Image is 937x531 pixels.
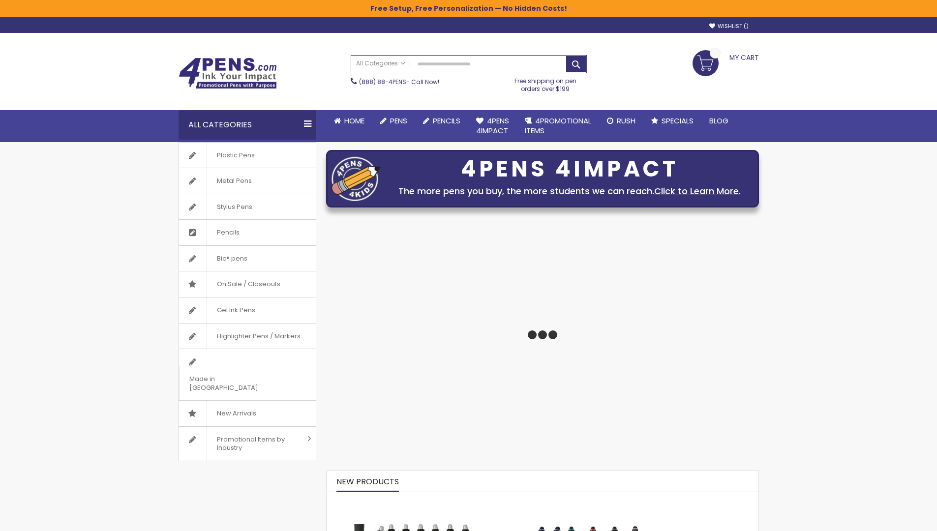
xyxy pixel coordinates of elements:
a: 4Pens4impact [468,110,517,142]
a: Pencils [179,220,316,245]
a: Highlighter Pens / Markers [179,324,316,349]
a: (888) 88-4PENS [359,78,406,86]
img: 4Pens Custom Pens and Promotional Products [179,58,277,89]
span: Bic® pens [207,246,257,271]
a: On Sale / Closeouts [179,271,316,297]
span: New Products [336,476,399,487]
img: four_pen_logo.png [332,156,381,201]
a: Wishlist [709,23,749,30]
a: Plastic Pens [179,143,316,168]
span: 4PROMOTIONAL ITEMS [525,116,591,136]
a: Made in [GEOGRAPHIC_DATA] [179,349,316,400]
a: Pencils [415,110,468,132]
a: The Barton Custom Pens Special Offer [327,497,499,505]
a: Click to Learn More. [654,185,741,197]
a: Gel Ink Pens [179,297,316,323]
span: Pencils [207,220,249,245]
div: 4PENS 4IMPACT [386,159,754,179]
span: All Categories [356,59,405,67]
span: Rush [617,116,635,126]
span: Specials [662,116,694,126]
span: 4Pens 4impact [476,116,509,136]
span: Gel Ink Pens [207,297,265,323]
span: On Sale / Closeouts [207,271,290,297]
a: 4PROMOTIONALITEMS [517,110,599,142]
a: Blog [701,110,736,132]
div: Free shipping on pen orders over $199 [504,73,587,93]
span: Plastic Pens [207,143,265,168]
span: Blog [709,116,728,126]
span: Metal Pens [207,168,262,194]
span: Stylus Pens [207,194,262,220]
span: Highlighter Pens / Markers [207,324,310,349]
a: Promotional Items by Industry [179,427,316,461]
a: Rush [599,110,643,132]
a: Pens [372,110,415,132]
a: Bic® pens [179,246,316,271]
a: New Arrivals [179,401,316,426]
a: Metal Pens [179,168,316,194]
span: Pencils [433,116,460,126]
span: New Arrivals [207,401,266,426]
div: The more pens you buy, the more students we can reach. [386,184,754,198]
a: Specials [643,110,701,132]
div: All Categories [179,110,316,140]
a: Stylus Pens [179,194,316,220]
a: All Categories [351,56,410,72]
a: Custom Soft Touch Metal Pen - Stylus Top [509,497,661,505]
a: Home [326,110,372,132]
span: Home [344,116,364,126]
span: Pens [390,116,407,126]
span: Made in [GEOGRAPHIC_DATA] [179,366,291,400]
span: Promotional Items by Industry [207,427,304,461]
span: - Call Now! [359,78,439,86]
